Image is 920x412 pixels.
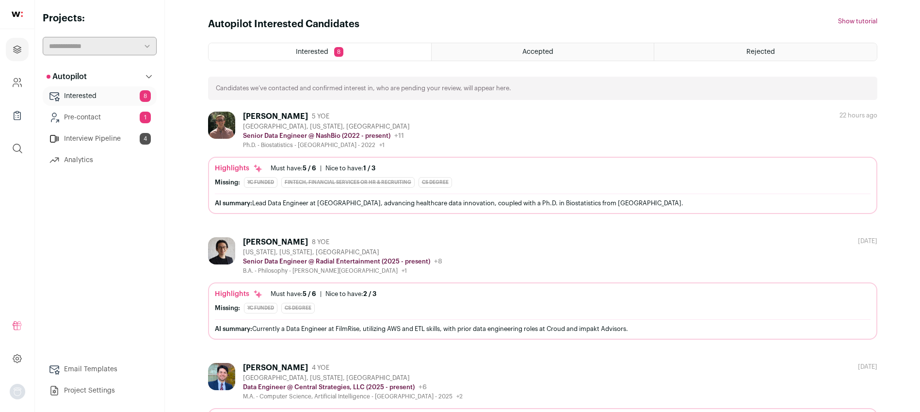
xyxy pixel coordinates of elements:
[43,129,157,148] a: Interview Pipeline4
[363,165,375,171] span: 1 / 3
[243,248,442,256] div: [US_STATE], [US_STATE], [GEOGRAPHIC_DATA]
[296,49,328,55] span: Interested
[10,384,25,399] button: Open dropdown
[325,165,375,172] div: Nice to have:
[140,112,151,123] span: 1
[243,363,308,373] div: [PERSON_NAME]
[243,258,430,265] p: Senior Data Engineer @ Radial Entertainment (2025 - present)
[244,303,277,313] div: YC Funded
[6,104,29,127] a: Company Lists
[522,49,553,55] span: Accepted
[6,71,29,94] a: Company and ATS Settings
[839,112,877,119] div: 22 hours ago
[456,394,463,399] span: +2
[215,304,240,312] div: Missing:
[312,364,329,372] span: 4 YOE
[215,198,871,208] div: Lead Data Engineer at [GEOGRAPHIC_DATA], advancing healthcare data innovation, coupled with a Ph....
[6,38,29,61] a: Projects
[379,142,385,148] span: +1
[334,47,343,57] span: 8
[312,113,329,120] span: 5 YOE
[140,90,151,102] span: 8
[271,165,375,172] ul: |
[746,49,775,55] span: Rejected
[271,290,376,298] ul: |
[12,12,23,17] img: wellfound-shorthand-0d5821cbd27db2630d0214b213865d53afaa358527fdda9d0ea32b1df1b89c2c.svg
[243,132,390,140] p: Senior Data Engineer @ NashBio (2022 - present)
[47,71,87,82] p: Autopilot
[858,363,877,371] div: [DATE]
[216,84,511,92] p: Candidates we’ve contacted and confirmed interest in, who are pending your review, will appear here.
[363,291,376,297] span: 2 / 3
[215,179,240,186] div: Missing:
[271,165,316,172] div: Must have:
[394,132,404,139] span: +11
[43,150,157,170] a: Analytics
[838,17,877,25] button: Show tutorial
[215,326,252,332] span: AI summary:
[654,43,876,61] a: Rejected
[43,360,157,379] a: Email Templates
[243,393,463,400] div: M.A. - Computer Science, Artificial Intelligence - [GEOGRAPHIC_DATA] - 2025
[312,238,329,246] span: 8 YOE
[434,258,442,265] span: +8
[243,374,463,382] div: [GEOGRAPHIC_DATA], [US_STATE], [GEOGRAPHIC_DATA]
[303,165,316,171] span: 5 / 6
[271,290,316,298] div: Must have:
[215,324,871,334] div: Currently a Data Engineer at FilmRise, utilizing AWS and ETL skills, with prior data engineering ...
[208,112,235,139] img: ce6f2912e88f2a634c09cddc15ddf0493949e871b3a62cd588cd299cfe2d0f82
[325,290,376,298] div: Nice to have:
[43,108,157,127] a: Pre-contact1
[215,200,252,206] span: AI summary:
[281,303,315,313] div: CS degree
[208,112,877,214] a: [PERSON_NAME] 5 YOE [GEOGRAPHIC_DATA], [US_STATE], [GEOGRAPHIC_DATA] Senior Data Engineer @ NashB...
[303,291,316,297] span: 5 / 6
[208,237,877,340] a: [PERSON_NAME] 8 YOE [US_STATE], [US_STATE], [GEOGRAPHIC_DATA] Senior Data Engineer @ Radial Enter...
[402,268,407,274] span: +1
[243,141,410,149] div: Ph.D. - Biostatistics - [GEOGRAPHIC_DATA] - 2022
[10,384,25,399] img: nopic.png
[244,177,277,188] div: YC Funded
[419,384,427,391] span: +6
[140,133,151,145] span: 4
[432,43,654,61] a: Accepted
[858,237,877,245] div: [DATE]
[243,383,415,391] p: Data Engineer @ Central Strategies, LLC (2025 - present)
[208,363,235,390] img: 850b7d7f13572e1cd657aa8daba2f1b18b8861b4188f1714e660d3b7d45cf832.jpg
[243,123,410,131] div: [GEOGRAPHIC_DATA], [US_STATE], [GEOGRAPHIC_DATA]
[419,177,452,188] div: CS degree
[243,112,308,121] div: [PERSON_NAME]
[215,164,263,173] div: Highlights
[43,381,157,400] a: Project Settings
[43,12,157,25] h2: Projects:
[243,267,442,275] div: B.A. - Philosophy - [PERSON_NAME][GEOGRAPHIC_DATA]
[208,17,359,31] h1: Autopilot Interested Candidates
[281,177,415,188] div: Fintech, Financial Services or HR & Recruiting
[43,67,157,86] button: Autopilot
[215,289,263,299] div: Highlights
[43,86,157,106] a: Interested8
[208,237,235,264] img: fced660089c34360cb889ecb1cb3abf2c6eb6fcf440f47c1a9dc11d4ea9263c5.jpg
[243,237,308,247] div: [PERSON_NAME]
